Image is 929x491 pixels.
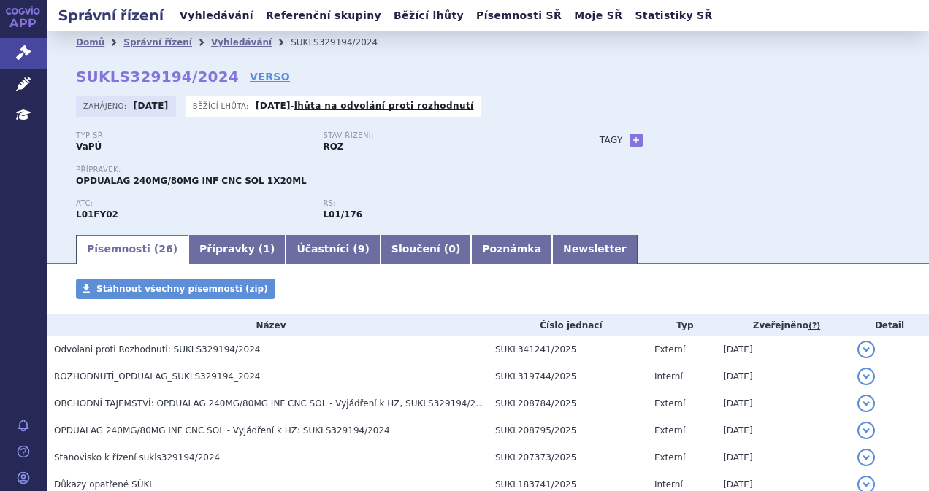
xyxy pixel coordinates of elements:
[630,6,716,26] a: Statistiky SŘ
[850,314,929,336] th: Detail
[716,444,850,471] td: [DATE]
[158,243,172,255] span: 26
[488,390,647,417] td: SUKL208784/2025
[323,131,555,140] p: Stav řízení:
[123,37,192,47] a: Správní řízení
[83,100,129,112] span: Zahájeno:
[323,199,555,208] p: RS:
[389,6,468,26] a: Běžící lhůty
[654,344,685,355] span: Externí
[488,336,647,363] td: SUKL341241/2025
[175,6,258,26] a: Vyhledávání
[188,235,286,264] a: Přípravky (1)
[716,363,850,390] td: [DATE]
[716,417,850,444] td: [DATE]
[54,479,154,490] span: Důkazy opatřené SÚKL
[76,176,307,186] span: OPDUALAG 240MG/80MG INF CNC SOL 1X20ML
[654,452,685,463] span: Externí
[448,243,456,255] span: 0
[54,398,492,409] span: OBCHODNÍ TAJEMSTVÍ: OPDUALAG 240MG/80MG INF CNC SOL - Vyjádření k HZ, SUKLS329194/2024
[76,37,104,47] a: Domů
[286,235,380,264] a: Účastníci (9)
[294,101,474,111] a: lhůta na odvolání proti rozhodnutí
[76,166,570,174] p: Přípravek:
[76,279,275,299] a: Stáhnout všechny písemnosti (zip)
[857,422,875,439] button: detail
[808,321,820,331] abbr: (?)
[552,235,638,264] a: Newsletter
[488,314,647,336] th: Číslo jednací
[54,452,220,463] span: Stanovisko k řízení sukls329194/2024
[716,314,850,336] th: Zveřejněno
[211,37,272,47] a: Vyhledávání
[488,363,647,390] td: SUKL319744/2025
[291,31,397,53] li: SUKLS329194/2024
[134,101,169,111] strong: [DATE]
[716,390,850,417] td: [DATE]
[76,142,102,152] strong: VaPÚ
[570,6,627,26] a: Moje SŘ
[323,142,343,152] strong: ROZ
[471,235,552,264] a: Poznámka
[76,209,118,220] strong: NIVOLUMAB A RELATLIMAB
[857,395,875,412] button: detail
[857,368,875,385] button: detail
[76,235,188,264] a: Písemnosti (26)
[47,5,175,26] h2: Správní řízení
[256,100,474,112] p: -
[654,479,683,490] span: Interní
[654,425,685,436] span: Externí
[76,68,239,85] strong: SUKLS329194/2024
[857,341,875,358] button: detail
[630,134,643,147] a: +
[54,425,390,436] span: OPDUALAG 240MG/80MG INF CNC SOL - Vyjádření k HZ: SUKLS329194/2024
[96,284,268,294] span: Stáhnout všechny písemnosti (zip)
[600,131,623,149] h3: Tagy
[488,417,647,444] td: SUKL208795/2025
[381,235,471,264] a: Sloučení (0)
[76,199,308,208] p: ATC:
[54,371,260,382] span: ROZHODNUTÍ_OPDUALAG_SUKLS329194_2024
[654,371,683,382] span: Interní
[256,101,291,111] strong: [DATE]
[76,131,308,140] p: Typ SŘ:
[54,344,261,355] span: Odvolani proti Rozhodnuti: SUKLS329194/2024
[488,444,647,471] td: SUKL207373/2025
[654,398,685,409] span: Externí
[193,100,252,112] span: Běžící lhůta:
[716,336,850,363] td: [DATE]
[261,6,386,26] a: Referenční skupiny
[323,209,362,220] strong: nivolumab a relatlimab
[647,314,716,336] th: Typ
[857,449,875,466] button: detail
[263,243,270,255] span: 1
[47,314,488,336] th: Název
[472,6,566,26] a: Písemnosti SŘ
[358,243,365,255] span: 9
[250,69,290,84] a: VERSO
